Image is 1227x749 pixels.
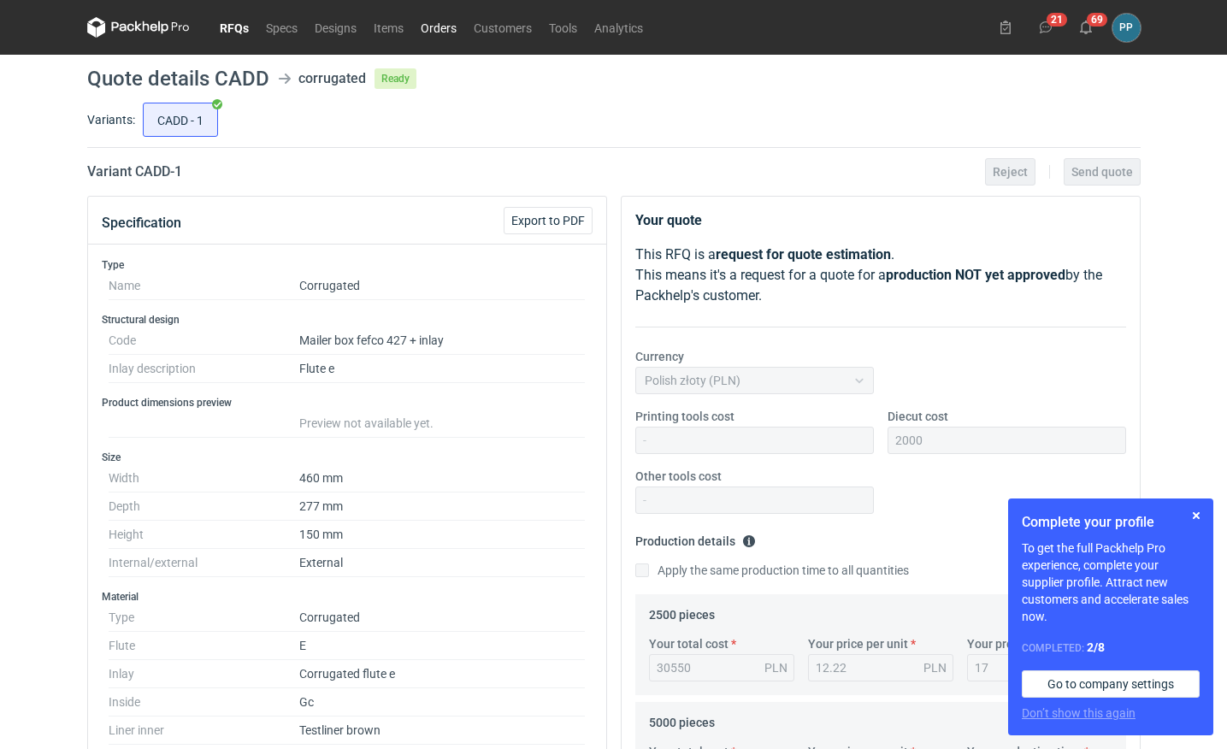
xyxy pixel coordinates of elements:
[102,396,593,410] h3: Product dimensions preview
[586,17,652,38] a: Analytics
[299,492,586,521] dd: 277 mm
[299,688,586,717] dd: Gc
[109,604,299,632] dt: Type
[923,659,947,676] div: PLN
[1112,14,1141,42] div: Paweł Puch
[109,549,299,577] dt: Internal/external
[1072,14,1100,41] button: 69
[1022,705,1136,722] button: Don’t show this again
[985,158,1035,186] button: Reject
[109,492,299,521] dt: Depth
[299,660,586,688] dd: Corrugated flute e
[109,521,299,549] dt: Height
[109,632,299,660] dt: Flute
[1071,166,1133,178] span: Send quote
[109,660,299,688] dt: Inlay
[993,166,1028,178] span: Reject
[299,464,586,492] dd: 460 mm
[299,272,586,300] dd: Corrugated
[635,212,702,228] strong: Your quote
[1112,14,1141,42] button: PP
[504,207,593,234] button: Export to PDF
[635,348,684,365] label: Currency
[649,709,715,729] legend: 5000 pieces
[87,68,269,89] h1: Quote details CADD
[109,355,299,383] dt: Inlay description
[1022,512,1200,533] h1: Complete your profile
[299,717,586,745] dd: Testliner brown
[299,355,586,383] dd: Flute e
[716,246,891,262] strong: request for quote estimation
[1064,158,1141,186] button: Send quote
[298,68,366,89] div: corrugated
[109,717,299,745] dt: Liner inner
[299,632,586,660] dd: E
[967,635,1082,652] label: Your production time
[102,451,593,464] h3: Size
[211,17,257,38] a: RFQs
[1087,640,1105,654] strong: 2 / 8
[109,327,299,355] dt: Code
[635,562,909,579] label: Apply the same production time to all quantities
[635,528,756,548] legend: Production details
[306,17,365,38] a: Designs
[299,327,586,355] dd: Mailer box fefco 427 + inlay
[87,17,190,38] svg: Packhelp Pro
[102,313,593,327] h3: Structural design
[1022,540,1200,625] p: To get the full Packhelp Pro experience, complete your supplier profile. Attract new customers an...
[365,17,412,38] a: Items
[109,272,299,300] dt: Name
[102,258,593,272] h3: Type
[635,245,1126,306] p: This RFQ is a . This means it's a request for a quote for a by the Packhelp's customer.
[540,17,586,38] a: Tools
[412,17,465,38] a: Orders
[375,68,416,89] span: Ready
[299,604,586,632] dd: Corrugated
[143,103,218,137] label: CADD - 1
[886,267,1065,283] strong: production NOT yet approved
[465,17,540,38] a: Customers
[299,416,434,430] span: Preview not available yet.
[102,590,593,604] h3: Material
[87,111,135,128] label: Variants:
[102,203,181,244] button: Specification
[764,659,788,676] div: PLN
[87,162,182,182] h2: Variant CADD - 1
[511,215,585,227] span: Export to PDF
[257,17,306,38] a: Specs
[299,521,586,549] dd: 150 mm
[888,408,948,425] label: Diecut cost
[635,468,722,485] label: Other tools cost
[109,688,299,717] dt: Inside
[109,464,299,492] dt: Width
[635,408,734,425] label: Printing tools cost
[649,601,715,622] legend: 2500 pieces
[649,635,729,652] label: Your total cost
[808,635,908,652] label: Your price per unit
[1022,639,1200,657] div: Completed:
[299,549,586,577] dd: External
[1032,14,1059,41] button: 21
[1022,670,1200,698] a: Go to company settings
[1186,505,1206,526] button: Skip for now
